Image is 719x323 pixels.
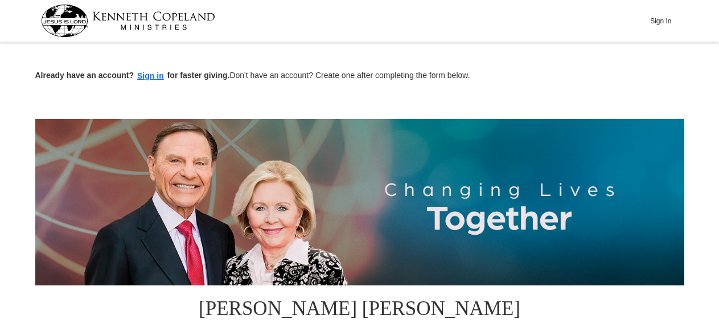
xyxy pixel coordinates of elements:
button: Sign in [134,69,167,83]
button: Sign In [644,12,678,30]
img: kcm-header-logo.svg [41,5,215,37]
p: Don't have an account? Create one after completing the form below. [35,69,684,83]
strong: Already have an account? for faster giving. [35,71,230,80]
